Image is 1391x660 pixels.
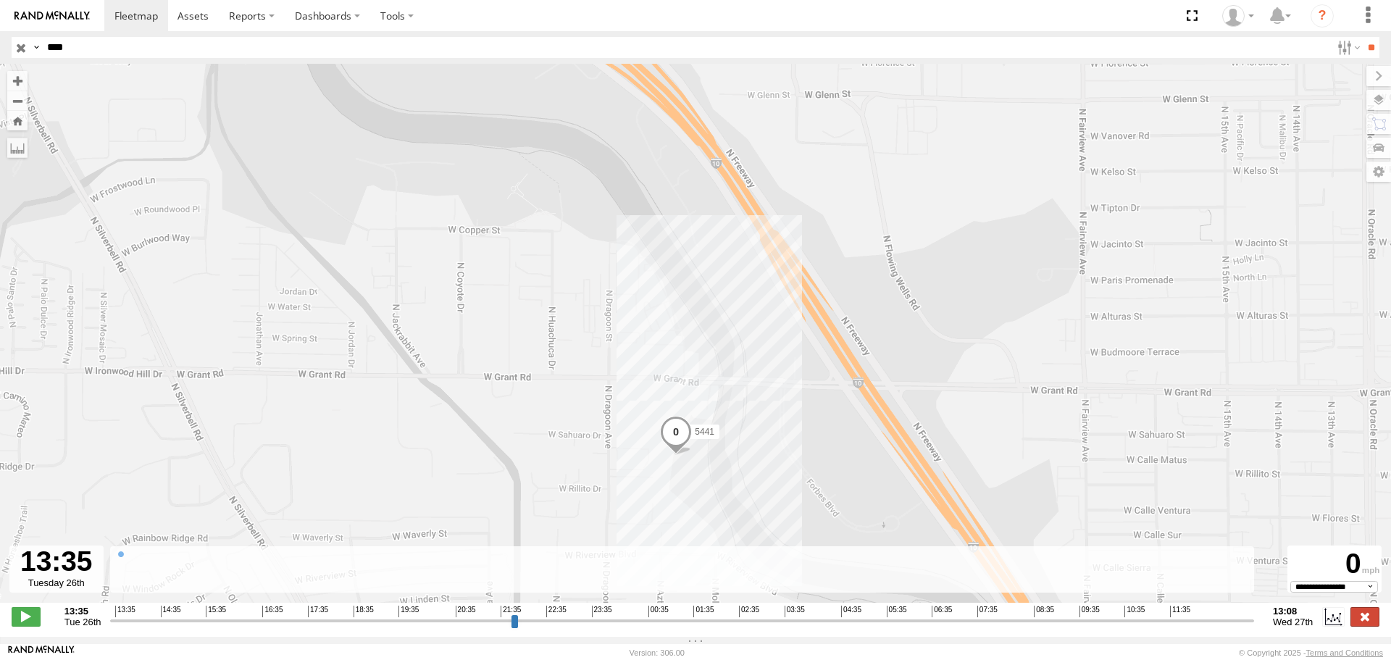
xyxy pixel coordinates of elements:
[1273,606,1313,617] strong: 13:08
[1217,5,1259,27] div: Edward Espinoza
[7,138,28,158] label: Measure
[592,606,612,617] span: 23:35
[1332,37,1363,58] label: Search Filter Options
[262,606,283,617] span: 16:35
[1290,548,1379,581] div: 0
[456,606,476,617] span: 20:35
[398,606,419,617] span: 19:35
[115,606,135,617] span: 13:35
[630,648,685,657] div: Version: 306.00
[739,606,759,617] span: 02:35
[161,606,181,617] span: 14:35
[308,606,328,617] span: 17:35
[887,606,907,617] span: 05:35
[354,606,374,617] span: 18:35
[1366,162,1391,182] label: Map Settings
[977,606,998,617] span: 07:35
[206,606,226,617] span: 15:35
[7,91,28,111] button: Zoom out
[8,646,75,660] a: Visit our Website
[932,606,952,617] span: 06:35
[501,606,521,617] span: 21:35
[785,606,805,617] span: 03:35
[1239,648,1383,657] div: © Copyright 2025 -
[12,607,41,626] label: Play/Stop
[14,11,90,21] img: rand-logo.svg
[841,606,861,617] span: 04:35
[64,617,101,627] span: Tue 26th Aug 2025
[1170,606,1190,617] span: 11:35
[1311,4,1334,28] i: ?
[1034,606,1054,617] span: 08:35
[64,606,101,617] strong: 13:35
[7,71,28,91] button: Zoom in
[546,606,567,617] span: 22:35
[30,37,42,58] label: Search Query
[648,606,669,617] span: 00:35
[1273,617,1313,627] span: Wed 27th Aug 2025
[1124,606,1145,617] span: 10:35
[1079,606,1100,617] span: 09:35
[7,111,28,130] button: Zoom Home
[1350,607,1379,626] label: Close
[693,606,714,617] span: 01:35
[695,427,714,437] span: 5441
[1306,648,1383,657] a: Terms and Conditions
